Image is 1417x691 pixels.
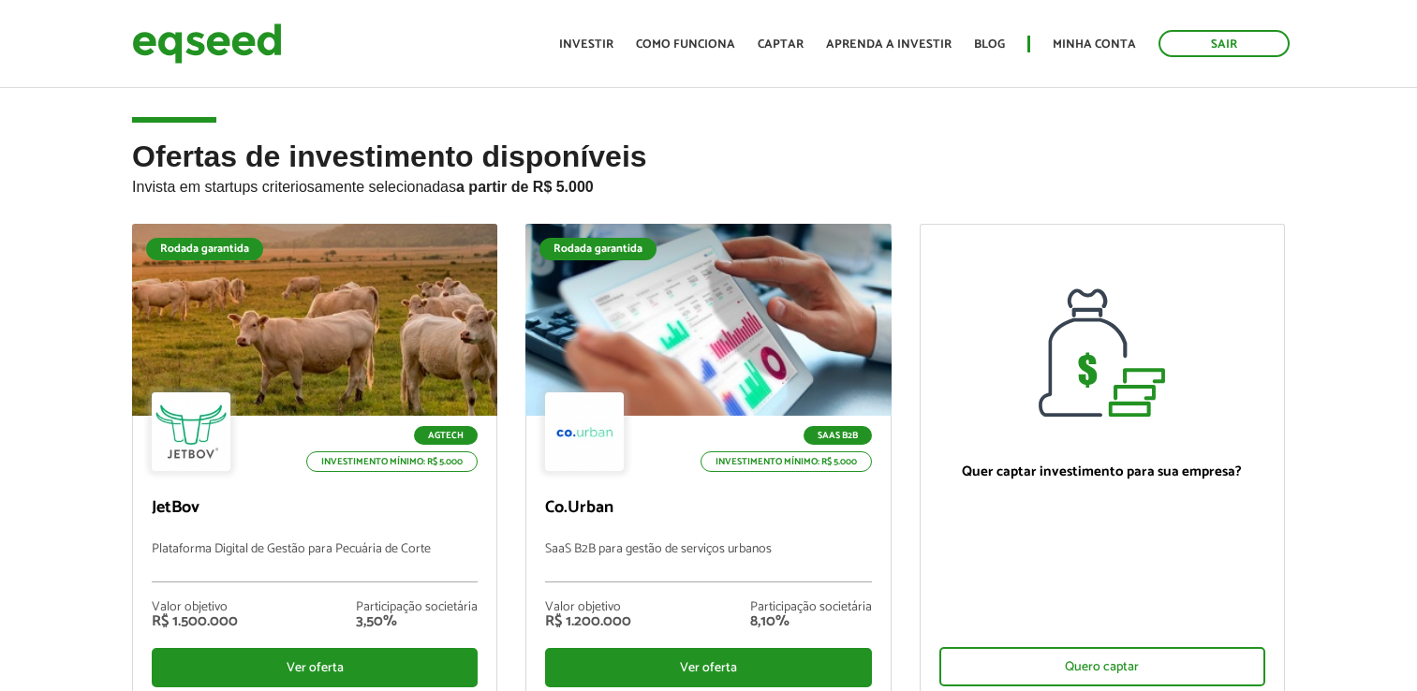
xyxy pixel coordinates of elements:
p: Co.Urban [545,498,871,519]
p: Invista em startups criteriosamente selecionadas [132,173,1285,196]
div: Participação societária [356,601,478,614]
p: Plataforma Digital de Gestão para Pecuária de Corte [152,542,478,582]
p: Investimento mínimo: R$ 5.000 [701,451,872,472]
a: Blog [974,38,1005,51]
div: Participação societária [750,601,872,614]
p: JetBov [152,498,478,519]
a: Como funciona [636,38,735,51]
div: Ver oferta [152,648,478,687]
p: Quer captar investimento para sua empresa? [939,463,1265,480]
div: 3,50% [356,614,478,629]
p: Investimento mínimo: R$ 5.000 [306,451,478,472]
p: SaaS B2B [804,426,872,445]
div: Quero captar [939,647,1265,686]
div: Valor objetivo [152,601,238,614]
div: R$ 1.200.000 [545,614,631,629]
div: 8,10% [750,614,872,629]
p: SaaS B2B para gestão de serviços urbanos [545,542,871,582]
div: Valor objetivo [545,601,631,614]
a: Sair [1159,30,1290,57]
div: Ver oferta [545,648,871,687]
img: EqSeed [132,19,282,68]
a: Investir [559,38,613,51]
a: Captar [758,38,804,51]
div: Rodada garantida [539,238,657,260]
div: R$ 1.500.000 [152,614,238,629]
h2: Ofertas de investimento disponíveis [132,140,1285,224]
a: Minha conta [1053,38,1136,51]
strong: a partir de R$ 5.000 [456,179,594,195]
div: Rodada garantida [146,238,263,260]
p: Agtech [414,426,478,445]
a: Aprenda a investir [826,38,952,51]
